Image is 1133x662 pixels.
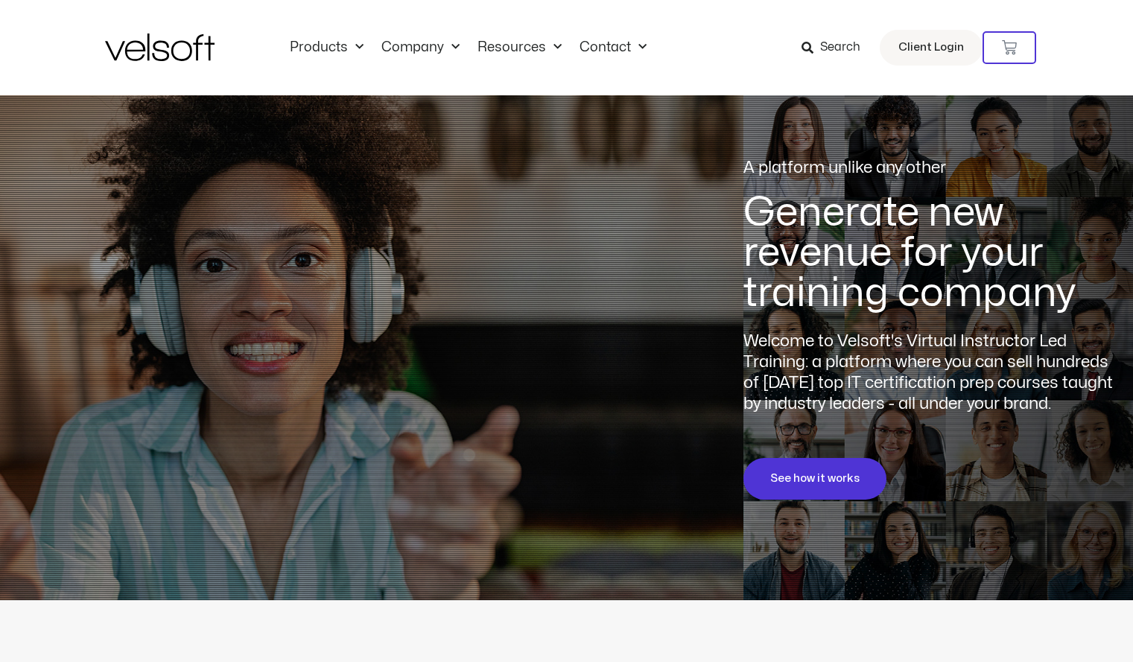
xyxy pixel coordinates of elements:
[880,30,983,66] a: Client Login
[105,34,215,61] img: Velsoft Training Materials
[898,38,964,57] span: Client Login
[770,470,860,488] span: See how it works
[469,39,571,56] a: ResourcesMenu Toggle
[743,193,1118,314] h2: Generate new revenue for your training company
[372,39,469,56] a: CompanyMenu Toggle
[743,458,886,500] a: See how it works
[281,39,372,56] a: ProductsMenu Toggle
[820,38,860,57] span: Search
[571,39,656,56] a: ContactMenu Toggle
[802,35,871,60] a: Search
[743,331,1118,414] p: Welcome to Velsoft's Virtual Instructor Led Training: a platform where you can sell hundreds of [...
[743,159,1118,176] p: A platform unlike any other
[281,39,656,56] nav: Menu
